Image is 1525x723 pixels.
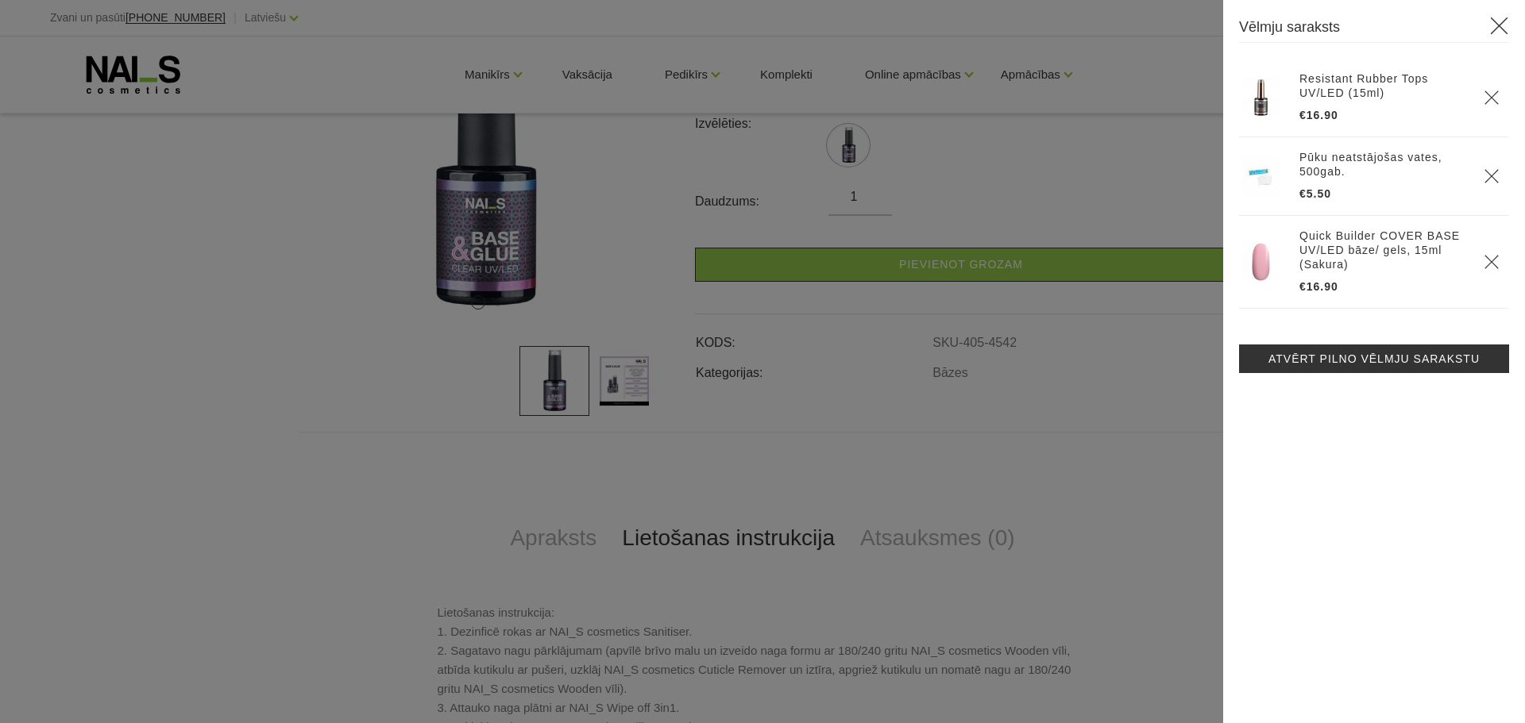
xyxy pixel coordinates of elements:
a: Delete [1484,168,1500,184]
img: Pūku neatstājošas vates. Baltas 5x5cm kastītē. Saturs:500 gb [1241,156,1280,196]
img: <p>Šī brīža iemīlētākais produkts, kas nepieviļ nevienu meistaru.</p> <p>Perfektas noturības kamu... [1241,242,1280,282]
h3: Vēlmju saraksts [1239,16,1509,43]
a: Quick Builder COVER BASE UV/LED bāze/ gels, 15ml (Sakura) [1299,229,1465,271]
a: Atvērt pilno vēlmju sarakstu [1239,344,1509,373]
span: €5.50 [1299,187,1331,200]
a: Pūku neatstājošas vates, 500gab. [1299,150,1465,179]
img: Kaučuka formulas virsējais pārklājums bez lipīgā slāņa. Īpaši spīdīgs, izturīgs pret skrāpējumiem... [1241,78,1280,117]
a: Delete [1484,254,1500,270]
span: €16.90 [1299,280,1338,293]
a: Resistant Rubber Tops UV/LED (15ml) [1299,71,1465,100]
a: Delete [1484,90,1500,106]
span: €16.90 [1299,109,1338,121]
